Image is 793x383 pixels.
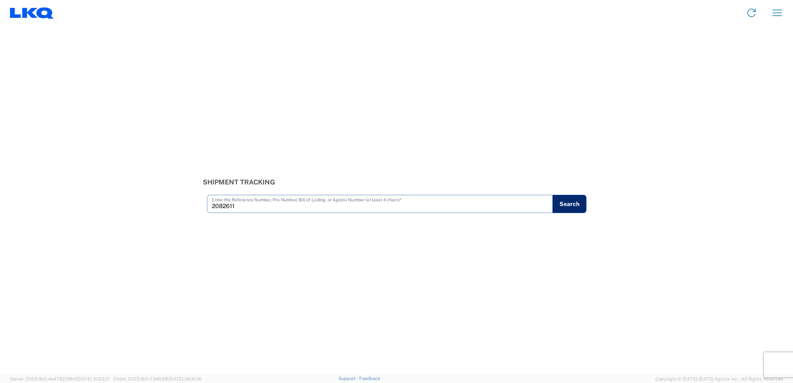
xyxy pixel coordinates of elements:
[655,375,783,383] span: Copyright © [DATE]-[DATE] Agistix Inc., All Rights Reserved
[113,376,201,381] span: Client: 2025.18.0-7346316
[359,376,380,381] a: Feedback
[77,376,109,381] span: [DATE] 10:23:21
[203,178,591,186] h3: Shipment Tracking
[10,376,109,381] span: Server: 2025.18.0-4e47823f9d1
[338,376,359,381] a: Support
[169,376,201,381] span: [DATE] 08:10:16
[552,195,586,213] button: Search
